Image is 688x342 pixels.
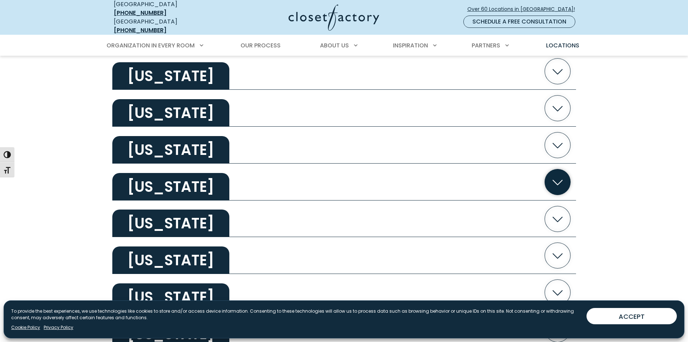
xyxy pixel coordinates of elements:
[112,200,576,237] button: [US_STATE]
[112,274,576,311] button: [US_STATE]
[112,173,229,200] h2: [US_STATE]
[112,246,229,274] h2: [US_STATE]
[320,41,349,50] span: About Us
[241,41,281,50] span: Our Process
[114,26,166,34] a: [PHONE_NUMBER]
[112,127,576,164] button: [US_STATE]
[114,17,218,35] div: [GEOGRAPHIC_DATA]
[112,210,229,237] h2: [US_STATE]
[44,324,73,331] a: Privacy Policy
[11,308,581,321] p: To provide the best experiences, we use technologies like cookies to store and/or access device i...
[112,283,229,311] h2: [US_STATE]
[393,41,428,50] span: Inspiration
[467,5,581,13] span: Over 60 Locations in [GEOGRAPHIC_DATA]!
[112,90,576,127] button: [US_STATE]
[11,324,40,331] a: Cookie Policy
[112,62,229,90] h2: [US_STATE]
[112,136,229,164] h2: [US_STATE]
[107,41,195,50] span: Organization in Every Room
[112,164,576,200] button: [US_STATE]
[546,41,579,50] span: Locations
[101,35,587,56] nav: Primary Menu
[112,53,576,90] button: [US_STATE]
[112,237,576,274] button: [US_STATE]
[289,4,379,31] img: Closet Factory Logo
[112,99,229,127] h2: [US_STATE]
[467,3,581,16] a: Over 60 Locations in [GEOGRAPHIC_DATA]!
[587,308,677,324] button: ACCEPT
[472,41,500,50] span: Partners
[463,16,575,28] a: Schedule a Free Consultation
[114,9,166,17] a: [PHONE_NUMBER]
